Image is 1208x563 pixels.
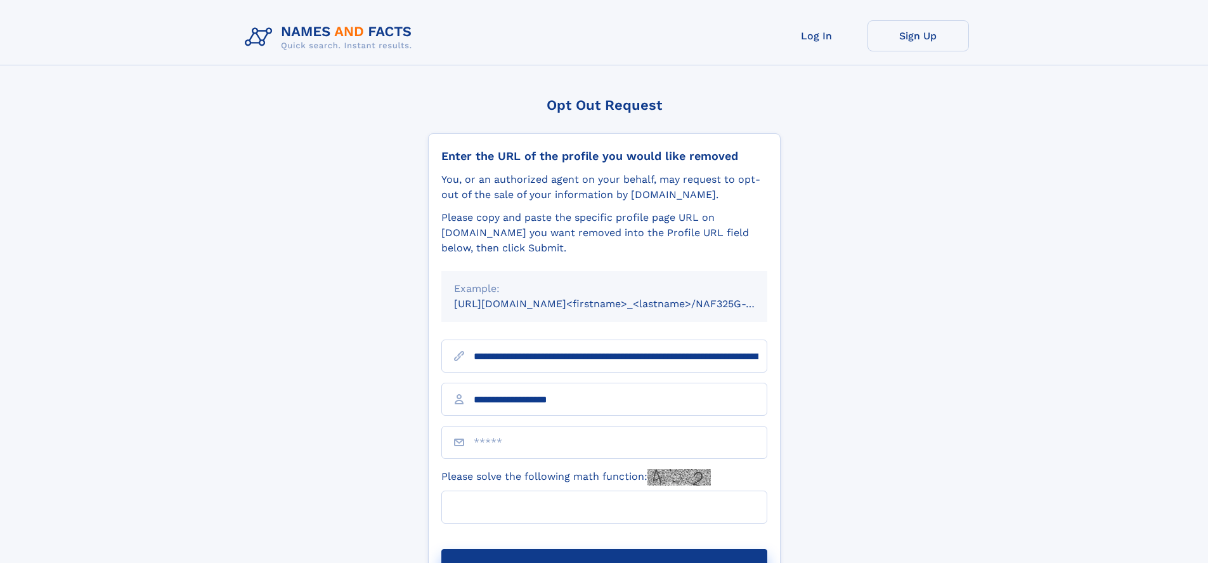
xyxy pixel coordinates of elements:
[454,281,755,296] div: Example:
[441,149,767,163] div: Enter the URL of the profile you would like removed
[454,298,791,310] small: [URL][DOMAIN_NAME]<firstname>_<lastname>/NAF325G-xxxxxxxx
[766,20,867,51] a: Log In
[441,210,767,256] div: Please copy and paste the specific profile page URL on [DOMAIN_NAME] you want removed into the Pr...
[441,172,767,202] div: You, or an authorized agent on your behalf, may request to opt-out of the sale of your informatio...
[240,20,422,55] img: Logo Names and Facts
[867,20,969,51] a: Sign Up
[441,469,711,486] label: Please solve the following math function:
[428,97,781,113] div: Opt Out Request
